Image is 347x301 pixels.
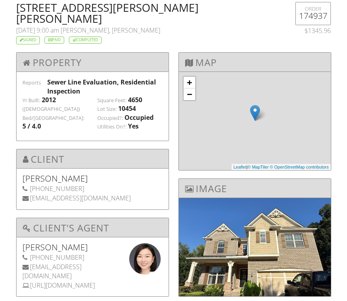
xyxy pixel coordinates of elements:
div: Completed [69,37,102,44]
label: ([DEMOGRAPHIC_DATA]) [22,106,80,113]
div: [URL][DOMAIN_NAME] [22,281,163,290]
div: [EMAIL_ADDRESS][DOMAIN_NAME] [22,194,163,202]
div: Sewer Line Evaluation, Residential Inspection [47,78,163,95]
h5: [PERSON_NAME] [22,174,163,182]
div: [PHONE_NUMBER] [22,253,163,262]
label: Lot Size: [97,106,117,113]
h3: Client's Agent [17,218,169,237]
a: Zoom out [184,88,195,100]
div: Yes [128,122,139,130]
label: Bed/[GEOGRAPHIC_DATA]: [22,115,84,122]
h3: Property [17,53,169,72]
div: 10454 [118,104,136,113]
img: data [129,243,161,275]
a: Leaflet [234,165,247,169]
div: 2012 [42,95,56,104]
div: 4650 [128,95,142,104]
label: Occupied?: [97,115,123,122]
h3: Map [179,53,331,72]
div: [PHONE_NUMBER] [22,184,163,193]
div: Paid [45,37,64,44]
label: Square Feet: [97,97,126,104]
div: | [232,164,331,171]
a: © MapTiler [248,165,269,169]
span: [PERSON_NAME], [PERSON_NAME] [61,26,160,35]
div: $1345.96 [286,26,331,35]
div: 5 / 4.0 [22,122,41,130]
label: Yr Built: [22,97,40,104]
a: Zoom in [184,77,195,88]
div: Occupied [124,113,154,122]
label: Reports [22,79,41,86]
span: [DATE] 9:00 am [16,26,59,35]
a: © OpenStreetMap contributors [270,165,328,169]
div: Signed [16,36,40,44]
label: Utilities On?: [97,123,126,130]
h3: Image [179,179,331,198]
h3: Client [17,149,169,169]
div: ORDER [299,6,327,12]
h5: [PERSON_NAME] [22,243,163,251]
h5: 174937 [299,12,327,20]
div: [EMAIL_ADDRESS][DOMAIN_NAME] [22,262,163,280]
h2: [STREET_ADDRESS][PERSON_NAME][PERSON_NAME] [16,2,277,24]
